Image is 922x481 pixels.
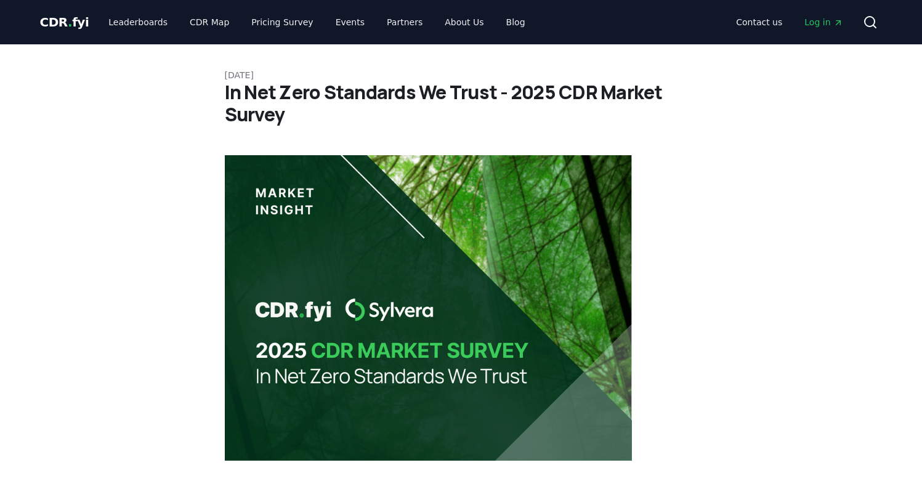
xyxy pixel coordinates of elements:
a: CDR.fyi [40,14,89,31]
a: Leaderboards [99,11,177,33]
a: CDR Map [180,11,239,33]
a: About Us [435,11,493,33]
a: Pricing Survey [241,11,323,33]
p: [DATE] [225,69,698,81]
img: blog post image [225,155,633,461]
span: Log in [804,16,843,28]
h1: In Net Zero Standards We Trust - 2025 CDR Market Survey [225,81,698,126]
nav: Main [726,11,852,33]
a: Events [326,11,374,33]
a: Log in [795,11,852,33]
span: CDR fyi [40,15,89,30]
a: Partners [377,11,432,33]
a: Blog [496,11,535,33]
span: . [68,15,72,30]
a: Contact us [726,11,792,33]
nav: Main [99,11,535,33]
